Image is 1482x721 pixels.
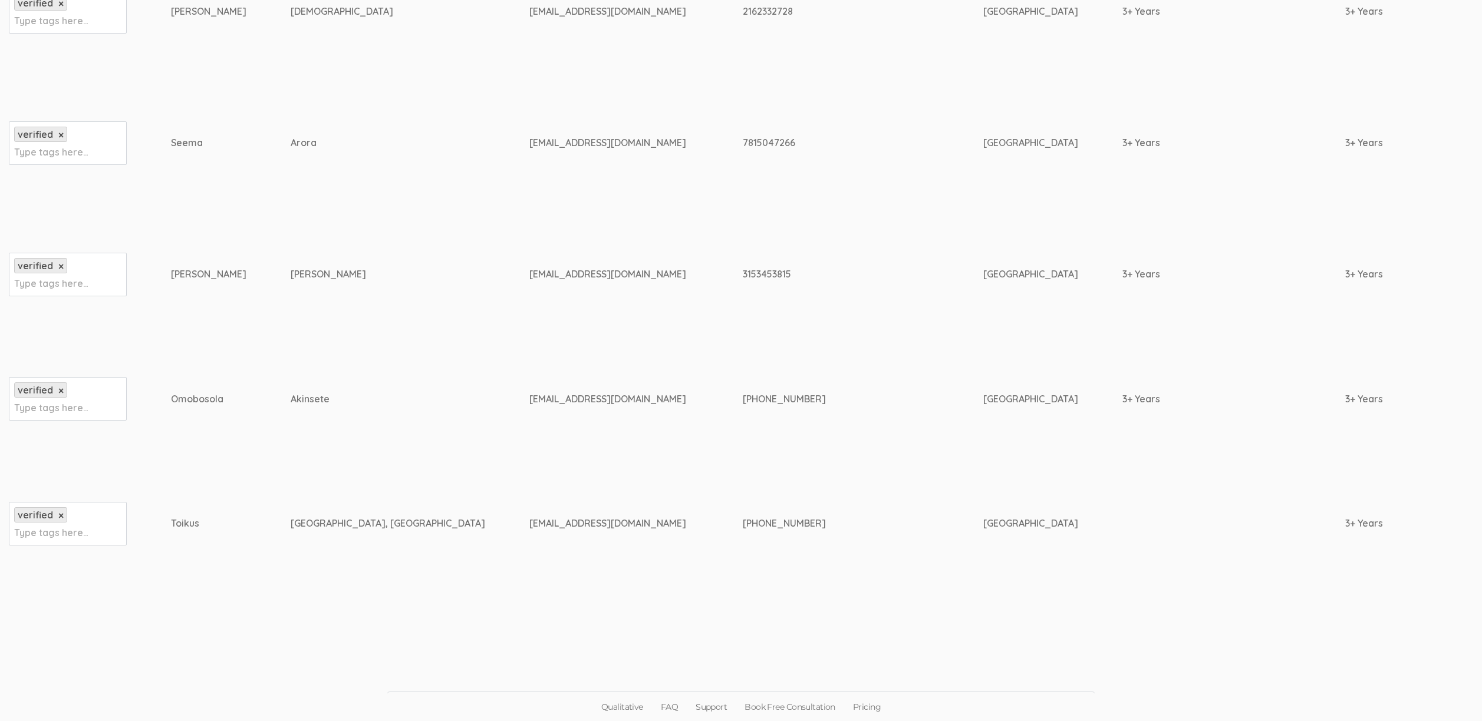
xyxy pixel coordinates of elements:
input: Type tags here... [14,400,88,415]
div: [GEOGRAPHIC_DATA] [983,392,1078,406]
input: Type tags here... [14,276,88,291]
div: [PHONE_NUMBER] [743,517,939,530]
input: Type tags here... [14,13,88,28]
div: Akinsete [291,392,485,406]
div: [PERSON_NAME] [291,267,485,281]
div: Seema [171,136,246,150]
a: × [58,130,64,140]
div: [GEOGRAPHIC_DATA] [983,136,1078,150]
div: [GEOGRAPHIC_DATA] [983,5,1078,18]
a: × [58,262,64,272]
iframe: Chat Widget [1423,664,1482,721]
div: [GEOGRAPHIC_DATA], [GEOGRAPHIC_DATA] [291,517,485,530]
div: [PHONE_NUMBER] [743,392,939,406]
a: × [58,386,64,396]
input: Type tags here... [14,144,88,160]
div: 7815047266 [743,136,939,150]
div: [GEOGRAPHIC_DATA] [983,517,1078,530]
a: × [58,511,64,521]
div: Arora [291,136,485,150]
input: Type tags here... [14,525,88,540]
div: [DEMOGRAPHIC_DATA] [291,5,485,18]
div: [EMAIL_ADDRESS][DOMAIN_NAME] [529,5,699,18]
div: Omobosola [171,392,246,406]
div: 3+ Years [1122,5,1301,18]
div: [EMAIL_ADDRESS][DOMAIN_NAME] [529,517,699,530]
div: 3+ Years [1122,267,1301,281]
div: [GEOGRAPHIC_DATA] [983,267,1078,281]
span: verified [18,509,53,521]
div: 2162332728 [743,5,939,18]
span: verified [18,128,53,140]
div: [EMAIL_ADDRESS][DOMAIN_NAME] [529,392,699,406]
div: [PERSON_NAME] [171,5,246,18]
div: 3+ Years [1122,392,1301,406]
span: verified [18,384,53,396]
div: Toikus [171,517,246,530]
div: 3153453815 [743,267,939,281]
div: [PERSON_NAME] [171,267,246,281]
div: 3+ Years [1122,136,1301,150]
span: verified [18,260,53,272]
div: [EMAIL_ADDRESS][DOMAIN_NAME] [529,136,699,150]
div: [EMAIL_ADDRESS][DOMAIN_NAME] [529,267,699,281]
